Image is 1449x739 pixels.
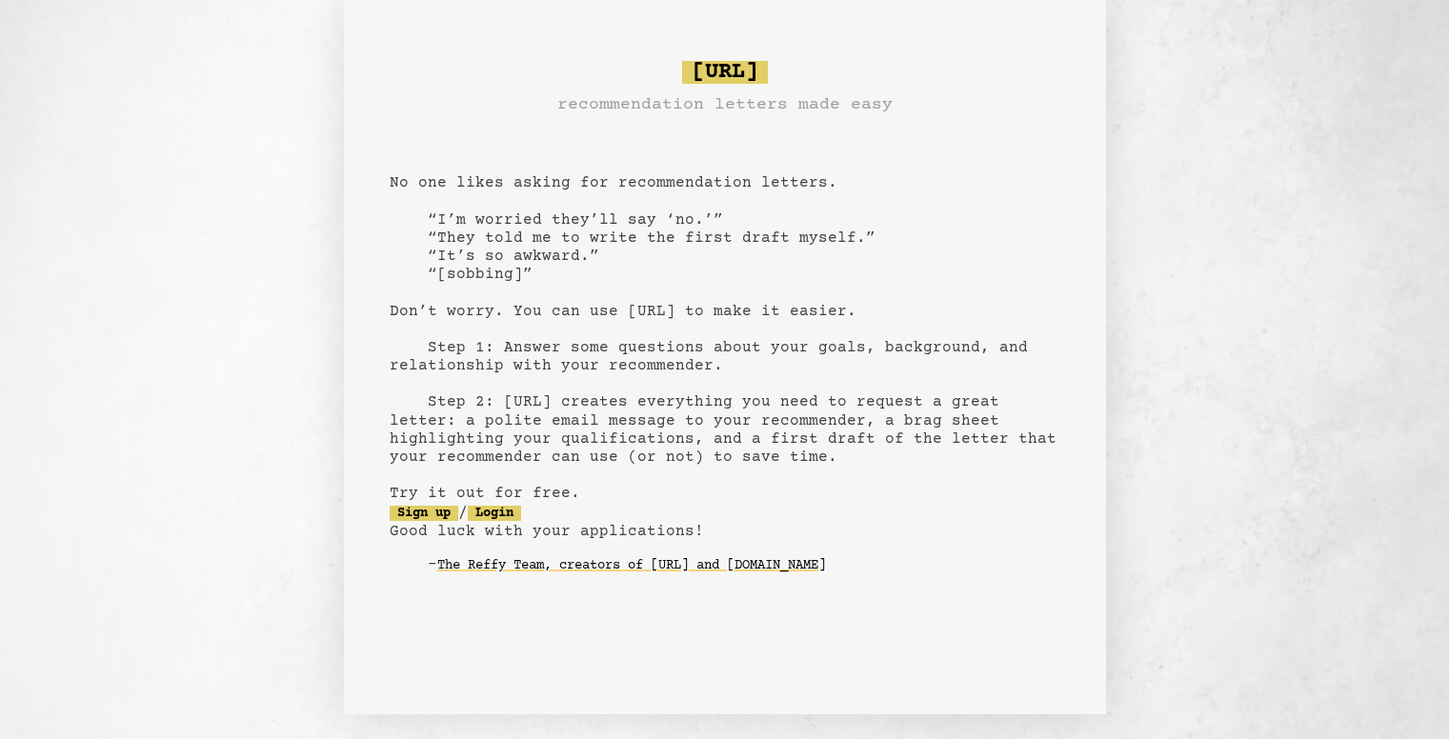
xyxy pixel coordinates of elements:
[437,550,826,581] a: The Reffy Team, creators of [URL] and [DOMAIN_NAME]
[557,91,893,118] h3: recommendation letters made easy
[390,53,1060,611] pre: No one likes asking for recommendation letters. “I’m worried they’ll say ‘no.’” “They told me to ...
[428,556,1060,575] div: -
[468,506,521,521] a: Login
[682,61,768,84] span: [URL]
[390,506,458,521] a: Sign up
